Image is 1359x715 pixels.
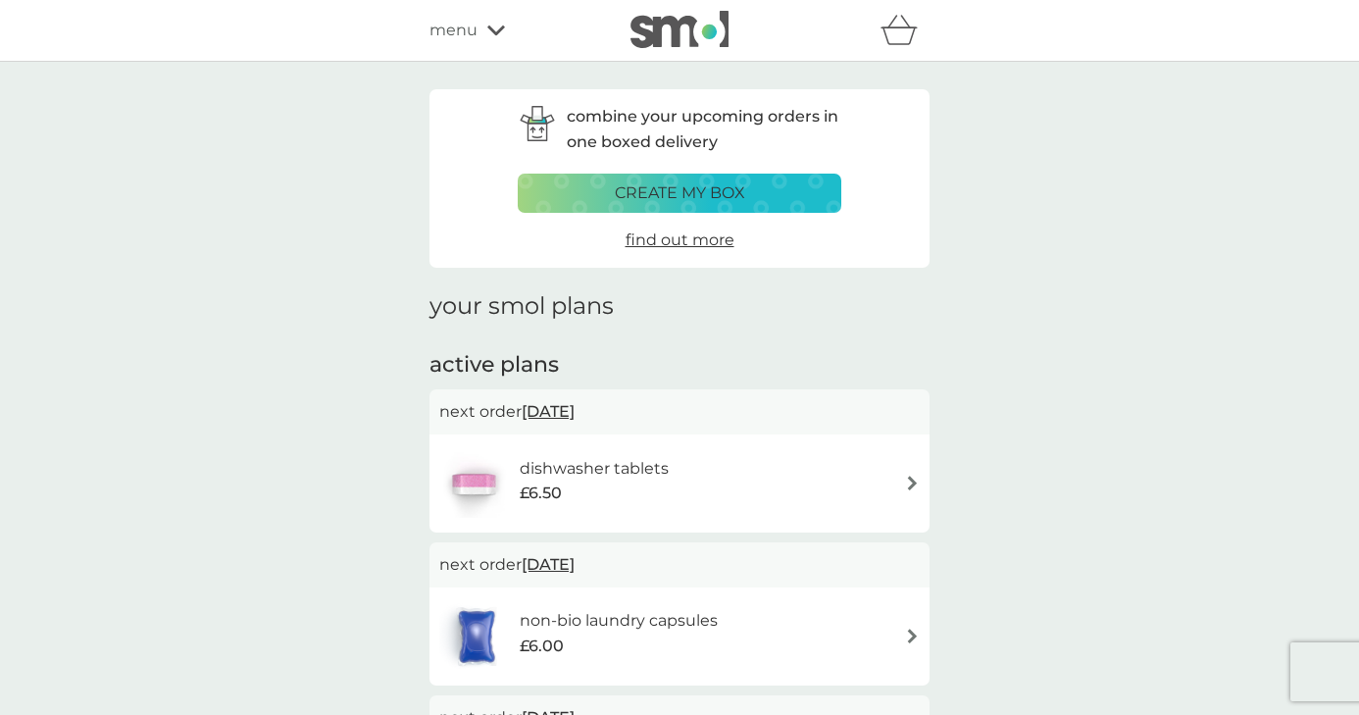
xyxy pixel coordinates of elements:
[905,476,920,490] img: arrow right
[520,608,718,634] h6: non-bio laundry capsules
[522,392,575,431] span: [DATE]
[439,552,920,578] p: next order
[520,481,562,506] span: £6.50
[429,18,478,43] span: menu
[439,449,508,518] img: dishwasher tablets
[522,545,575,584] span: [DATE]
[630,11,729,48] img: smol
[881,11,930,50] div: basket
[615,180,745,206] p: create my box
[429,350,930,381] h2: active plans
[439,602,514,671] img: non-bio laundry capsules
[567,104,841,154] p: combine your upcoming orders in one boxed delivery
[626,228,734,253] a: find out more
[518,174,841,213] button: create my box
[905,629,920,643] img: arrow right
[520,456,669,482] h6: dishwasher tablets
[439,399,920,425] p: next order
[520,634,564,659] span: £6.00
[626,230,734,249] span: find out more
[429,292,930,321] h1: your smol plans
